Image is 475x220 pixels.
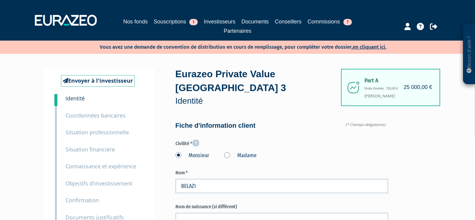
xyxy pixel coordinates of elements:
img: 1732889491-logotype_eurazeo_blanc_rvb.png [35,15,97,26]
h6: Droits d'entrée : 750,00 € [364,87,431,90]
small: Situation professionnelle [65,129,129,136]
small: Confirmation [65,197,99,204]
a: Nos fonds [123,17,148,27]
a: Commissions7 [308,17,352,26]
a: Envoyer à l'investisseur [61,75,135,87]
a: Partenaires [224,27,251,35]
span: Part A [364,78,431,84]
small: Connaissance et expérience [65,163,136,170]
label: Nom * [175,170,388,176]
small: Coordonnées bancaires [65,112,126,119]
label: Madame [224,152,257,160]
small: Objectifs d'investissement [65,180,132,187]
label: Monsieur [175,152,209,160]
small: Situation financière [65,146,115,153]
a: Investisseurs [204,17,235,26]
a: en cliquant ici. [353,44,386,50]
label: Nom de naissance (si différent) [175,203,388,210]
a: Documents [242,17,269,26]
p: Vous avez une demande de convention de distribution en cours de remplissage, pour compléter votre... [82,42,386,51]
span: (* Champs obligatoires) [346,122,388,127]
h4: 25 000,00 € [403,84,432,90]
a: Conseillers [275,17,302,26]
a: Souscriptions1 [154,17,198,26]
small: Identité [65,95,85,102]
p: Identité [175,95,341,107]
span: 7 [343,19,352,25]
p: Besoin d'aide ? [466,27,473,81]
span: 1 [189,19,198,25]
label: Civilité * [175,139,388,147]
h4: Fiche d'information client [175,122,388,129]
div: [PERSON_NAME] [341,69,440,106]
a: 1 [54,94,57,106]
div: Eurazeo Private Value [GEOGRAPHIC_DATA] 3 [175,67,341,107]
